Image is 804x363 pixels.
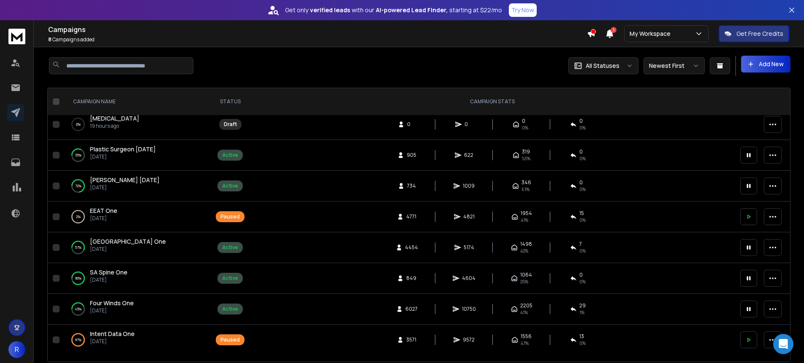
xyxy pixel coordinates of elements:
[579,179,583,186] span: 0
[579,210,584,217] span: 15
[90,246,166,253] p: [DATE]
[8,29,25,44] img: logo
[63,140,211,171] td: 33%Plastic Surgeon [DATE][DATE]
[48,24,587,35] h1: Campaigns
[463,213,475,220] span: 4821
[463,183,475,189] span: 1009
[8,341,25,358] button: R
[511,6,534,14] p: Try Now
[63,88,211,116] th: CAMPAIGN NAME
[63,202,211,232] td: 2%EEAT One[DATE]
[522,155,530,162] span: 53 %
[90,299,134,307] a: Four Winds One
[90,268,128,277] a: SA Spine One
[522,148,530,155] span: 319
[579,148,583,155] span: 0
[90,114,139,122] span: [MEDICAL_DATA]
[90,176,160,184] span: [PERSON_NAME] [DATE]
[75,182,81,190] p: 72 %
[224,121,237,128] div: Draft
[521,217,528,223] span: 41 %
[90,145,156,153] span: Plastic Surgeon [DATE]
[773,334,793,354] div: Open Intercom Messenger
[90,184,160,191] p: [DATE]
[90,330,135,338] span: Intent Data One
[90,237,166,246] a: [GEOGRAPHIC_DATA] One
[222,183,238,189] div: Active
[75,336,81,344] p: 97 %
[579,241,582,247] span: 7
[520,241,532,247] span: 1498
[48,36,52,43] span: 8
[405,244,418,251] span: 4454
[76,212,81,221] p: 2 %
[520,272,532,278] span: 1064
[464,121,473,128] span: 0
[736,30,783,38] p: Get Free Credits
[579,340,586,347] span: 0 %
[222,152,238,159] div: Active
[220,213,240,220] div: Paused
[63,109,211,140] td: 0%[MEDICAL_DATA]19 hours ago
[464,152,473,159] span: 622
[521,340,529,347] span: 47 %
[520,302,532,309] span: 2205
[406,336,416,343] span: 3571
[630,30,674,38] p: My Workspace
[521,210,532,217] span: 1954
[579,155,586,162] span: 0 %
[63,263,211,294] td: 90%SA Spine One[DATE]
[75,274,81,282] p: 90 %
[90,153,156,160] p: [DATE]
[579,118,583,124] span: 0
[63,232,211,263] td: 57%[GEOGRAPHIC_DATA] One[DATE]
[90,330,135,338] a: Intent Data One
[75,243,81,252] p: 57 %
[579,186,586,193] span: 0 %
[579,278,586,285] span: 0 %
[520,309,528,316] span: 41 %
[463,336,475,343] span: 9572
[464,244,474,251] span: 5174
[63,325,211,355] td: 97%Intent Data One[DATE]
[406,213,416,220] span: 4771
[90,145,156,153] a: Plastic Surgeon [DATE]
[579,124,586,131] span: 0%
[75,151,81,159] p: 33 %
[222,306,238,312] div: Active
[211,88,250,116] th: STATUS
[719,25,789,42] button: Get Free Credits
[586,62,619,70] p: All Statuses
[611,27,617,33] span: 1
[222,244,238,251] div: Active
[90,299,134,307] span: Four Winds One
[285,6,502,14] p: Get only with our starting at $22/mo
[741,56,790,73] button: Add New
[220,336,240,343] div: Paused
[522,118,525,124] span: 0
[520,278,528,285] span: 25 %
[75,305,81,313] p: 43 %
[90,114,139,123] a: [MEDICAL_DATA]
[462,306,476,312] span: 10750
[579,302,586,309] span: 29
[405,306,418,312] span: 6027
[407,121,416,128] span: 0
[407,152,416,159] span: 905
[579,247,586,254] span: 0 %
[376,6,448,14] strong: AI-powered Lead Finder,
[63,171,211,202] td: 72%[PERSON_NAME] [DATE][DATE]
[76,120,81,129] p: 0 %
[63,294,211,325] td: 43%Four Winds One[DATE]
[462,275,475,282] span: 4604
[509,3,537,17] button: Try Now
[90,307,134,314] p: [DATE]
[644,57,705,74] button: Newest First
[90,277,128,283] p: [DATE]
[522,179,531,186] span: 346
[579,333,584,340] span: 13
[90,123,139,129] p: 19 hours ago
[90,215,117,222] p: [DATE]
